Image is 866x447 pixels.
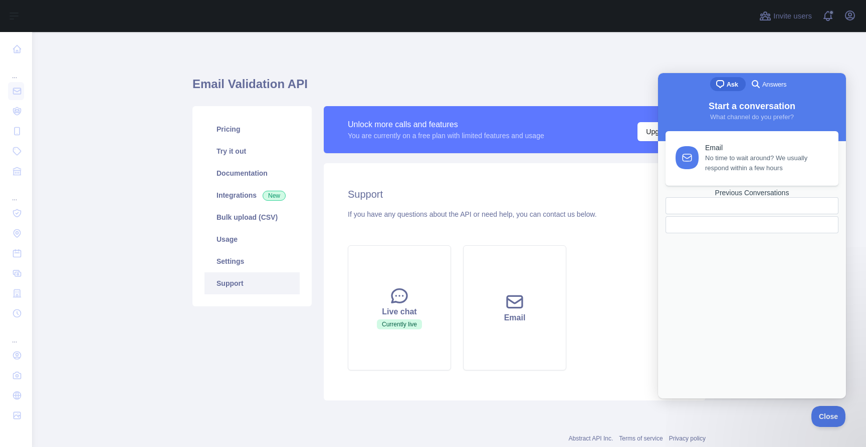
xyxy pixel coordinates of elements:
div: ... [8,60,24,80]
a: Privacy policy [669,435,706,442]
span: New [263,191,286,201]
a: Usage [204,228,300,250]
a: Bulk upload (CSV) [204,206,300,228]
a: Pricing [204,118,300,140]
button: Upgrade [637,122,682,141]
h1: Email Validation API [192,76,706,100]
span: Currently live [377,319,422,329]
iframe: Help Scout Beacon - Close [811,406,846,427]
button: Email [463,245,566,370]
a: Abstract API Inc. [569,435,613,442]
div: If you have any questions about the API or need help, you can contact us below. [348,209,682,219]
div: You are currently on a free plan with limited features and usage [348,131,544,141]
a: Integrations New [204,184,300,206]
h2: Support [348,187,682,201]
a: Terms of service [619,435,663,442]
span: Invite users [773,11,812,22]
div: ... [8,182,24,202]
div: Email [476,312,554,324]
a: Documentation [204,162,300,184]
div: ... [8,324,24,344]
a: Settings [204,250,300,272]
div: Live chat [360,306,439,318]
iframe: Help Scout Beacon - Live Chat, Contact Form, and Knowledge Base [658,73,846,398]
a: Try it out [204,140,300,162]
div: Unlock more calls and features [348,119,544,131]
button: Live chatCurrently live [348,245,451,370]
button: Invite users [757,8,814,24]
a: Support [204,272,300,294]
